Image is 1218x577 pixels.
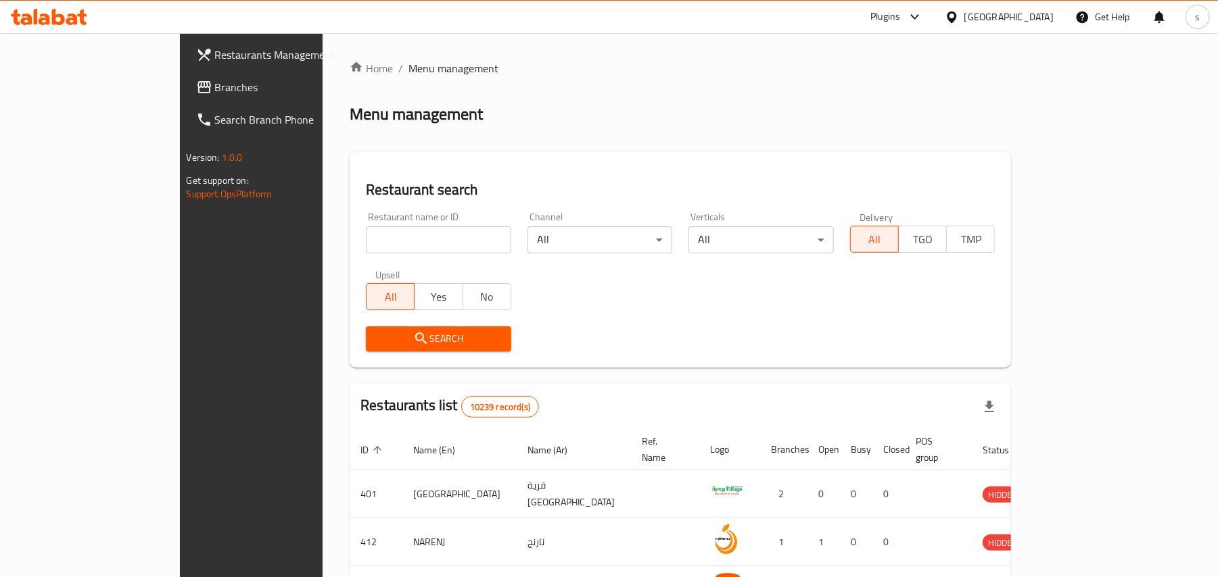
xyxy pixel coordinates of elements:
[807,429,840,470] th: Open
[983,442,1027,458] span: Status
[870,9,900,25] div: Plugins
[856,230,893,249] span: All
[710,522,744,556] img: NARENJ
[462,401,538,413] span: 10239 record(s)
[377,330,500,347] span: Search
[215,79,373,95] span: Branches
[904,230,941,249] span: TGO
[187,172,249,189] span: Get support on:
[872,429,905,470] th: Closed
[463,283,511,310] button: No
[187,149,220,166] span: Version:
[760,518,807,566] td: 1
[946,226,995,253] button: TMP
[952,230,989,249] span: TMP
[840,470,872,518] td: 0
[850,226,899,253] button: All
[402,470,517,518] td: [GEOGRAPHIC_DATA]
[420,287,457,307] span: Yes
[642,433,683,466] span: Ref. Name
[360,442,386,458] span: ID
[760,470,807,518] td: 2
[185,71,383,103] a: Branches
[898,226,947,253] button: TGO
[760,429,807,470] th: Branches
[222,149,243,166] span: 1.0.0
[983,535,1023,551] span: HIDDEN
[402,518,517,566] td: NARENJ
[469,287,506,307] span: No
[375,270,400,279] label: Upsell
[360,395,539,418] h2: Restaurants list
[699,429,760,470] th: Logo
[528,226,673,253] div: All
[366,283,415,310] button: All
[366,226,511,253] input: Search for restaurant name or ID..
[215,111,373,128] span: Search Branch Phone
[414,283,463,310] button: Yes
[350,103,483,125] h2: Menu management
[366,180,995,200] h2: Restaurant search
[916,433,956,466] span: POS group
[840,518,872,566] td: 0
[872,518,905,566] td: 0
[983,487,1023,503] span: HIDDEN
[840,429,872,470] th: Busy
[517,518,631,566] td: نارنج
[872,470,905,518] td: 0
[807,518,840,566] td: 1
[185,39,383,71] a: Restaurants Management
[528,442,585,458] span: Name (Ar)
[413,442,473,458] span: Name (En)
[1195,9,1200,24] span: s
[398,60,403,76] li: /
[860,212,893,222] label: Delivery
[350,60,1011,76] nav: breadcrumb
[688,226,834,253] div: All
[964,9,1054,24] div: [GEOGRAPHIC_DATA]
[366,326,511,351] button: Search
[517,470,631,518] td: قرية [GEOGRAPHIC_DATA]
[187,185,273,203] a: Support.OpsPlatform
[215,47,373,63] span: Restaurants Management
[461,396,539,418] div: Total records count
[408,60,498,76] span: Menu management
[807,470,840,518] td: 0
[185,103,383,136] a: Search Branch Phone
[372,287,409,307] span: All
[710,474,744,508] img: Spicy Village
[973,391,1006,423] div: Export file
